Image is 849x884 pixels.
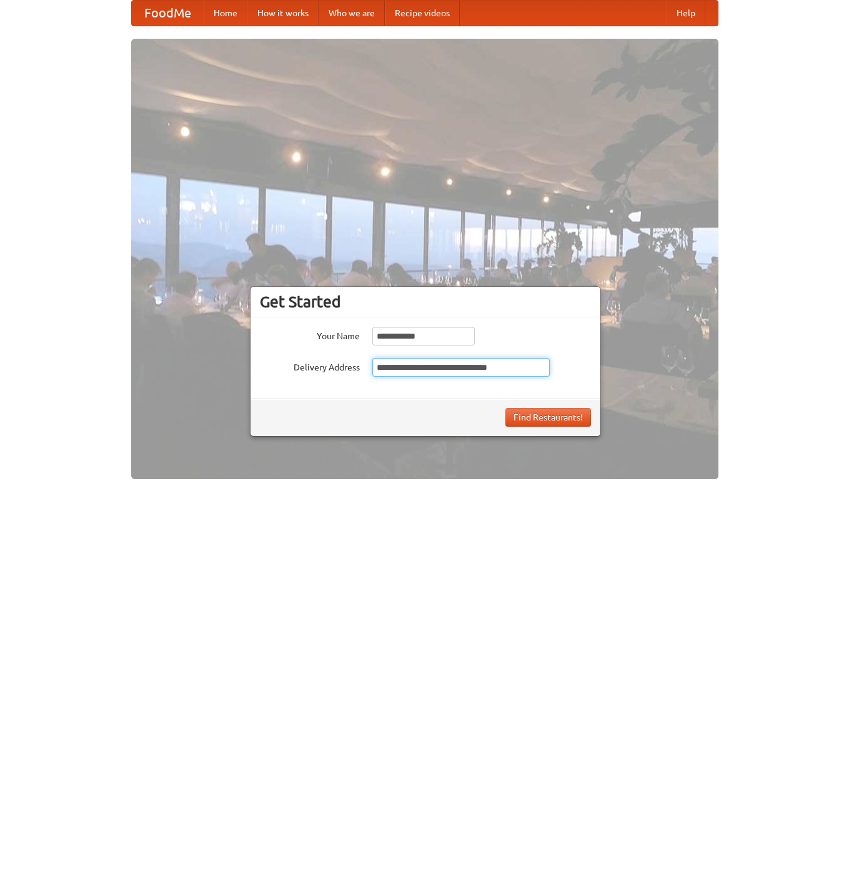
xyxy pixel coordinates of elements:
a: FoodMe [132,1,204,26]
a: Home [204,1,247,26]
button: Find Restaurants! [505,408,591,427]
a: Recipe videos [385,1,460,26]
a: Who we are [319,1,385,26]
label: Delivery Address [260,358,360,374]
a: How it works [247,1,319,26]
a: Help [667,1,705,26]
label: Your Name [260,327,360,342]
h3: Get Started [260,292,591,311]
